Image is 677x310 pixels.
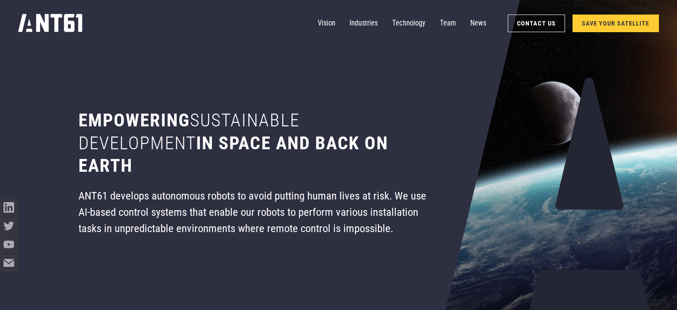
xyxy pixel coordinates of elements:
a: Contact Us [508,15,565,32]
a: SAVE YOUR SATELLITE [573,15,659,32]
a: Vision [318,15,335,33]
a: News [470,15,486,33]
h1: Empowering in space and back on earth [78,109,427,177]
span: sustainable development [78,110,300,153]
div: ANT61 develops autonomous robots to avoid putting human lives at risk. We use AI-based control sy... [78,188,427,237]
a: Industries [350,15,378,33]
a: Team [440,15,456,33]
a: Technology [392,15,425,33]
a: home [18,11,82,36]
